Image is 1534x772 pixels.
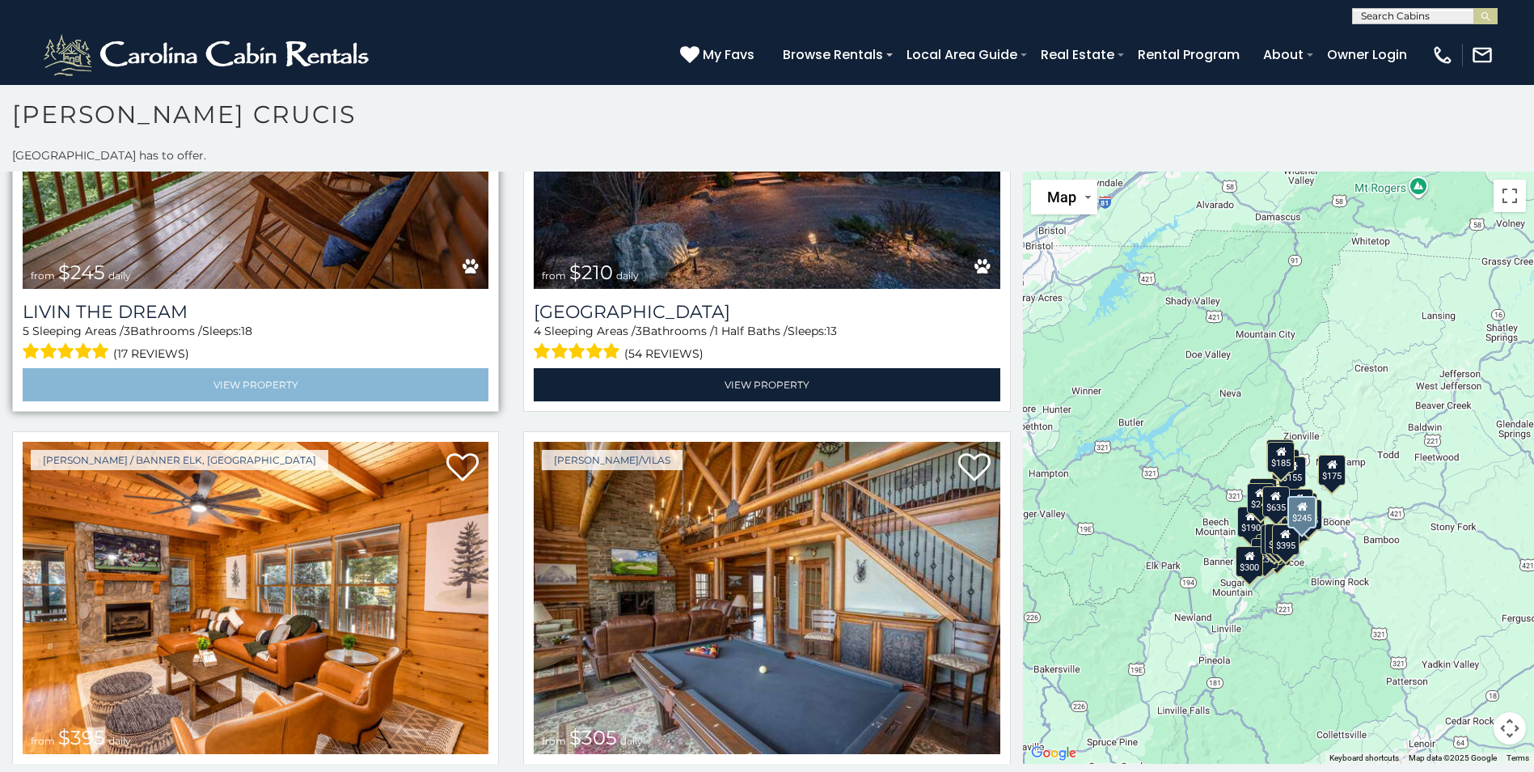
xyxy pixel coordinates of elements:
h3: Willow Valley View [534,301,999,323]
span: from [31,269,55,282]
span: $395 [58,726,105,749]
img: phone-regular-white.png [1431,44,1454,66]
a: Livin the Dream [23,301,488,323]
span: 18 [241,324,252,338]
img: Mountain Air Cabin [23,442,488,754]
div: $305 [1249,478,1277,509]
div: $635 [1262,486,1290,517]
a: Open this area in Google Maps (opens a new window) [1027,743,1080,764]
button: Map camera controls [1494,712,1526,744]
div: $245 [1247,483,1274,514]
div: Sleeping Areas / Bathrooms / Sleeps: [534,323,999,364]
a: Browse Rentals [775,40,891,69]
div: $410 [1274,506,1302,537]
a: Mountain Air Cabin from $395 daily [23,442,488,754]
a: [GEOGRAPHIC_DATA] [534,301,999,323]
div: $565 [1286,489,1313,520]
a: [PERSON_NAME]/Vilas [542,450,682,470]
a: View Property [534,368,999,401]
a: Seaforth from $305 daily [534,442,999,754]
span: 5 [23,324,29,338]
div: $175 [1318,455,1346,486]
a: Local Area Guide [898,40,1025,69]
div: $185 [1267,442,1295,473]
a: [PERSON_NAME] / Banner Elk, [GEOGRAPHIC_DATA] [31,450,328,470]
span: Map data ©2025 Google [1409,753,1497,762]
a: View Property [23,368,488,401]
span: Map [1047,189,1076,206]
span: $305 [569,726,617,749]
div: $180 [1266,439,1294,470]
a: About [1255,40,1312,69]
span: My Favs [703,45,754,65]
span: daily [108,735,131,747]
div: $395 [1272,524,1299,555]
img: White-1-2.png [40,31,376,79]
button: Change map style [1031,180,1097,214]
div: $245 [1287,496,1316,528]
a: Terms (opens in new tab) [1507,753,1529,762]
span: from [31,735,55,747]
div: $400 [1265,524,1292,554]
button: Keyboard shortcuts [1329,753,1399,764]
img: Seaforth [534,442,999,754]
img: mail-regular-white.png [1471,44,1494,66]
span: daily [616,269,639,282]
a: Add to favorites [958,452,991,486]
div: Sleeping Areas / Bathrooms / Sleeps: [23,323,488,364]
span: daily [108,269,131,282]
div: $185 [1295,499,1322,530]
span: (17 reviews) [113,343,189,364]
a: My Favs [680,45,759,66]
div: $190 [1236,507,1264,537]
span: daily [620,735,643,747]
a: Add to favorites [446,452,479,486]
span: 3 [636,324,642,338]
a: Real Estate [1033,40,1122,69]
a: Rental Program [1130,40,1248,69]
a: Owner Login [1319,40,1415,69]
div: $250 [1261,524,1288,555]
span: from [542,269,566,282]
div: $349 [1290,493,1317,524]
span: (54 reviews) [624,343,704,364]
button: Toggle fullscreen view [1494,180,1526,212]
span: 3 [124,324,130,338]
span: $245 [58,261,105,284]
span: $210 [569,261,613,284]
span: 13 [826,324,837,338]
div: $155 [1278,456,1306,487]
span: from [542,735,566,747]
span: 4 [534,324,541,338]
img: Google [1027,743,1080,764]
span: 1 Half Baths / [714,324,788,338]
div: $300 [1236,546,1263,577]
